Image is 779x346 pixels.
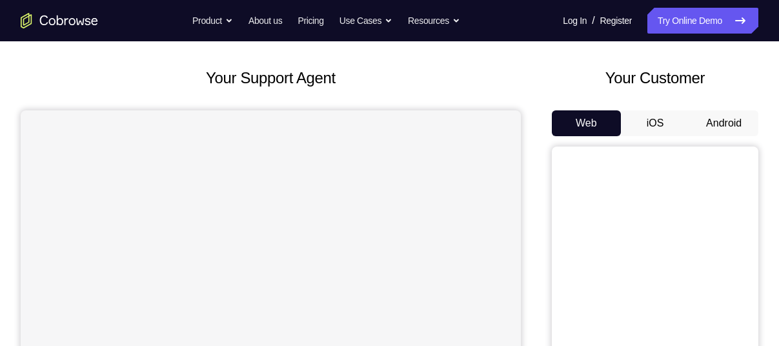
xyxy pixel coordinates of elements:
span: / [592,13,594,28]
button: iOS [621,110,690,136]
button: Resources [408,8,460,34]
h2: Your Support Agent [21,66,521,90]
a: Pricing [298,8,323,34]
a: Try Online Demo [647,8,758,34]
button: Android [689,110,758,136]
button: Web [552,110,621,136]
h2: Your Customer [552,66,758,90]
a: About us [248,8,282,34]
button: Use Cases [339,8,392,34]
a: Log In [563,8,587,34]
a: Register [600,8,632,34]
a: Go to the home page [21,13,98,28]
button: Product [192,8,233,34]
